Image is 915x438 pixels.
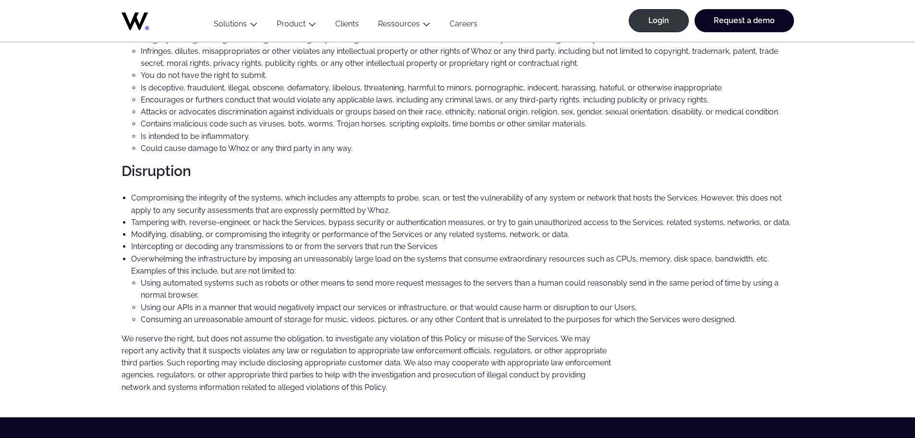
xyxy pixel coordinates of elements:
[440,19,487,32] a: Careers
[141,69,794,81] li: You do not have the right to submit.
[122,163,613,179] h2: Disruption
[277,19,305,28] a: Product
[141,130,794,142] li: Is intended to be inflammatory.
[141,106,794,118] li: Attacks or advocates discrimination against individuals or groups based on their race, ethnicity,...
[852,375,902,425] iframe: Chatbot
[131,192,794,216] li: Compromising the integrity of the systems, which includes any attempts to probe, scan, or test th...
[131,240,794,252] li: Intercepting or decoding any transmissions to or from the servers that run the Services
[326,19,368,32] a: Clients
[131,33,794,155] li: Posting, uploading, sharing, submitting, distributing, or providing Content on the Services that ...
[141,313,794,325] li: Consuming an unreasonable amount of storage for music, videos, pictures, or any other Content tha...
[131,228,794,240] li: Modifying, disabling, or compromising the integrity or performance of the Services or any related...
[141,94,794,106] li: Encourages or furthers conduct that would violate any applicable laws, including any criminal law...
[141,45,794,70] li: Infringes, dilutes, misappropriates or other violates any intellectual property or other rights o...
[204,19,267,32] button: Solutions
[141,118,794,130] li: Contains malicious code such as viruses, bots, worms, Trojan horses, scripting exploits, time bom...
[368,19,440,32] button: Ressources
[141,277,794,301] li: Using automated systems such as robots or other means to send more request messages to the server...
[695,9,794,32] a: Request a demo
[267,19,326,32] button: Product
[131,253,794,326] li: Overwhelming the infrastructure by imposing an unreasonably large load on the systems that consum...
[141,142,794,154] li: Could cause damage to Whoz or any third party in any way.
[629,9,689,32] a: Login
[378,19,420,28] a: Ressources
[141,82,794,94] li: Is deceptive, fraudulent, illegal, obscene, defamatory, libelous, threatening, harmful to minors,...
[122,333,613,393] p: We reserve the right, but does not assume the obligation, to investigate any violation of this Po...
[141,301,794,313] li: Using our APIs in a manner that would negatively impact our services or infrastructure, or that w...
[131,216,794,228] li: Tampering with, reverse-engineer, or hack the Services, bypass security or authentication measure...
